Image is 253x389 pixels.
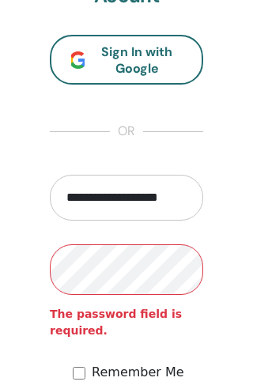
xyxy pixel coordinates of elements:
div: Keep me authenticated indefinitely or until I manually logout [73,363,203,382]
label: Remember Me [92,363,184,382]
a: Sign In with Google [50,35,203,85]
span: or [110,123,143,142]
strong: The password field is required. [50,308,182,337]
span: Sign In with Google [93,43,182,77]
